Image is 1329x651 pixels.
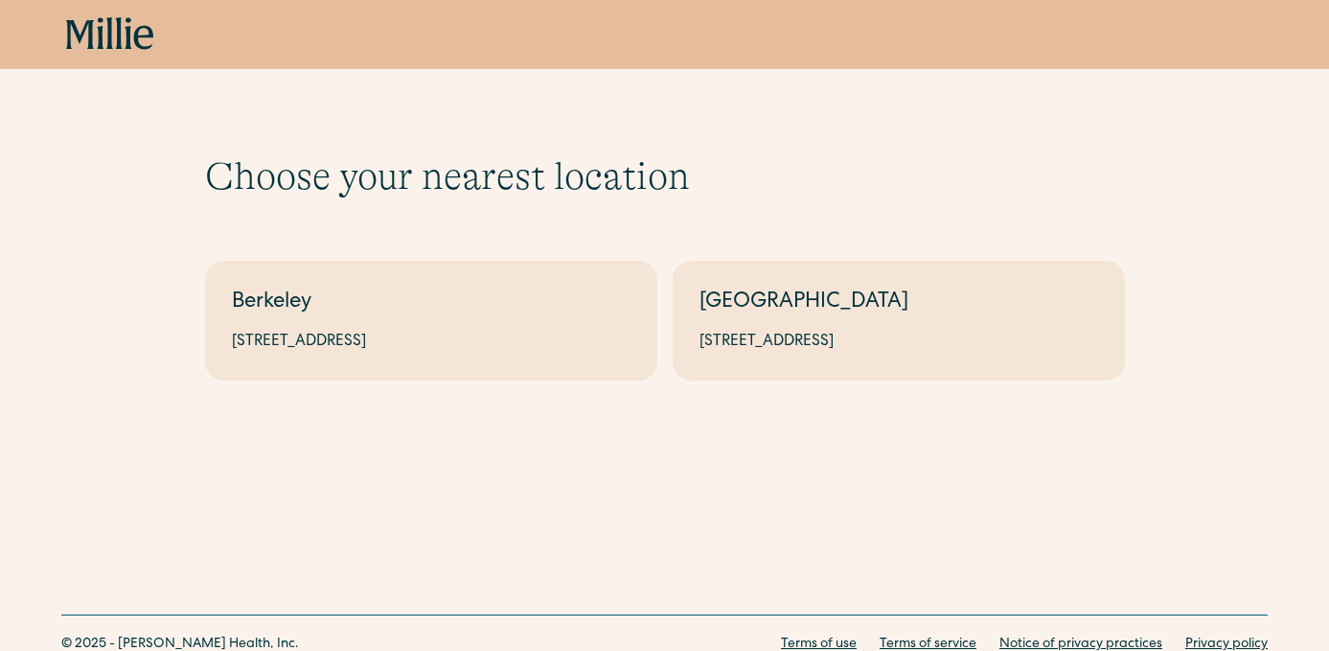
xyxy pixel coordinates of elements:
h1: Choose your nearest location [205,153,1125,199]
div: Berkeley [232,288,630,319]
div: [STREET_ADDRESS] [699,331,1098,354]
a: [GEOGRAPHIC_DATA][STREET_ADDRESS] [673,261,1125,381]
a: Berkeley[STREET_ADDRESS] [205,261,657,381]
div: [GEOGRAPHIC_DATA] [699,288,1098,319]
div: [STREET_ADDRESS] [232,331,630,354]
